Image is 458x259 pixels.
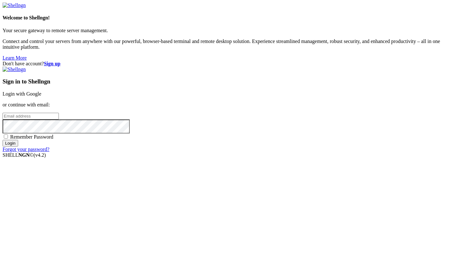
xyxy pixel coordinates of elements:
[3,102,455,108] p: or continue with email:
[3,61,455,67] div: Don't have account?
[3,78,455,85] h3: Sign in to Shellngn
[3,55,27,61] a: Learn More
[44,61,60,66] a: Sign up
[10,134,53,140] span: Remember Password
[3,113,59,119] input: Email address
[34,152,46,158] span: 4.2.0
[3,39,455,50] p: Connect and control your servers from anywhere with our powerful, browser-based terminal and remo...
[3,140,18,147] input: Login
[3,3,26,8] img: Shellngn
[18,152,30,158] b: NGN
[3,67,26,72] img: Shellngn
[3,152,46,158] span: SHELL ©
[4,134,8,139] input: Remember Password
[3,147,49,152] a: Forgot your password?
[3,15,455,21] h4: Welcome to Shellngn!
[3,91,41,97] a: Login with Google
[3,28,455,33] p: Your secure gateway to remote server management.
